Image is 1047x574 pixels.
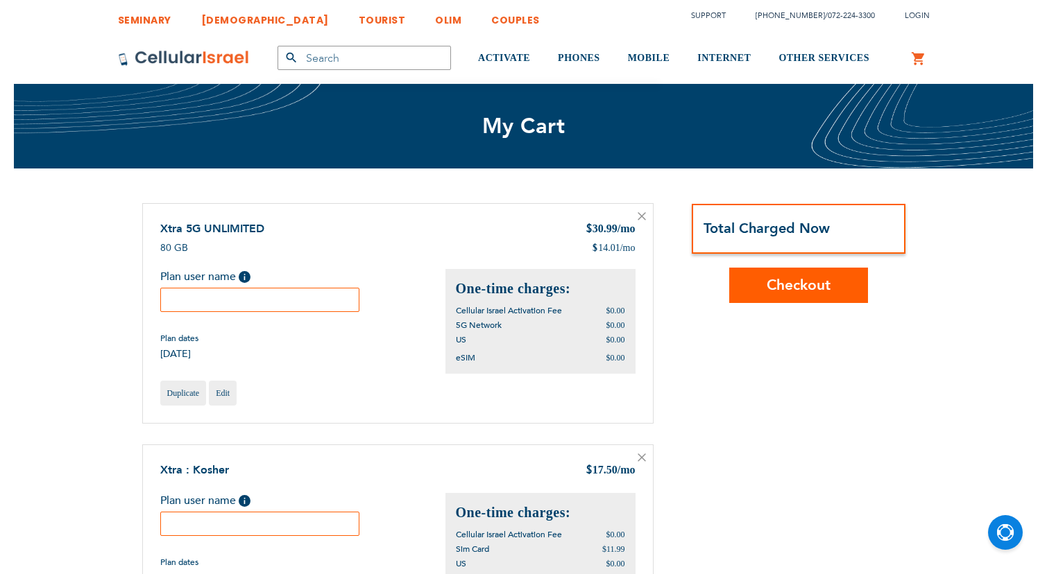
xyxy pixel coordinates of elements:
[456,503,625,522] h2: One-time charges:
[586,221,636,238] div: 30.99
[160,493,236,508] span: Plan user name
[606,530,625,539] span: $0.00
[160,269,236,284] span: Plan user name
[491,3,540,29] a: COUPLES
[359,3,406,29] a: TOURIST
[558,53,600,63] span: PHONES
[778,53,869,63] span: OTHER SERVICES
[704,219,830,238] strong: Total Charged Now
[456,558,466,569] span: US
[160,221,264,236] a: Xtra 5G UNLIMITED
[160,462,229,478] a: Xtra : Kosher
[160,381,207,406] a: Duplicate
[742,6,875,26] li: /
[478,53,530,63] span: ACTIVATE
[606,335,625,345] span: $0.00
[167,388,200,398] span: Duplicate
[620,241,636,255] span: /mo
[586,222,593,238] span: $
[691,10,726,21] a: Support
[478,33,530,85] a: ACTIVATE
[606,306,625,315] span: $0.00
[201,3,329,29] a: [DEMOGRAPHIC_DATA]
[697,33,751,85] a: INTERNET
[456,320,502,331] span: 5G Network
[239,495,250,507] span: Help
[118,50,250,67] img: Cellular Israel Logo
[606,559,625,568] span: $0.00
[558,33,600,85] a: PHONES
[278,46,451,70] input: Search
[216,388,230,398] span: Edit
[456,279,625,298] h2: One-time charges:
[118,3,171,29] a: SEMINARY
[435,3,461,29] a: OLIM
[602,544,625,554] span: $11.99
[592,241,635,255] div: 14.01
[160,557,198,568] span: Plan dates
[456,352,475,363] span: eSIM
[778,33,869,85] a: OTHER SERVICES
[767,275,831,295] span: Checkout
[828,10,875,21] a: 072-224-3300
[239,271,250,283] span: Help
[456,543,489,555] span: Sim Card
[905,10,930,21] span: Login
[160,347,198,360] span: [DATE]
[606,353,625,363] span: $0.00
[618,223,636,234] span: /mo
[456,305,562,316] span: Cellular Israel Activation Fee
[606,320,625,330] span: $0.00
[756,10,825,21] a: [PHONE_NUMBER]
[697,53,751,63] span: INTERNET
[482,112,565,141] span: My Cart
[160,241,188,254] span: 80 GB
[586,463,593,479] span: $
[628,53,670,63] span: MOBILE
[456,334,466,345] span: US
[628,33,670,85] a: MOBILE
[592,241,598,255] span: $
[618,464,636,476] span: /mo
[456,529,562,540] span: Cellular Israel Activation Fee
[209,381,237,406] a: Edit
[586,462,636,479] div: 17.50
[160,333,198,344] span: Plan dates
[729,268,868,303] button: Checkout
